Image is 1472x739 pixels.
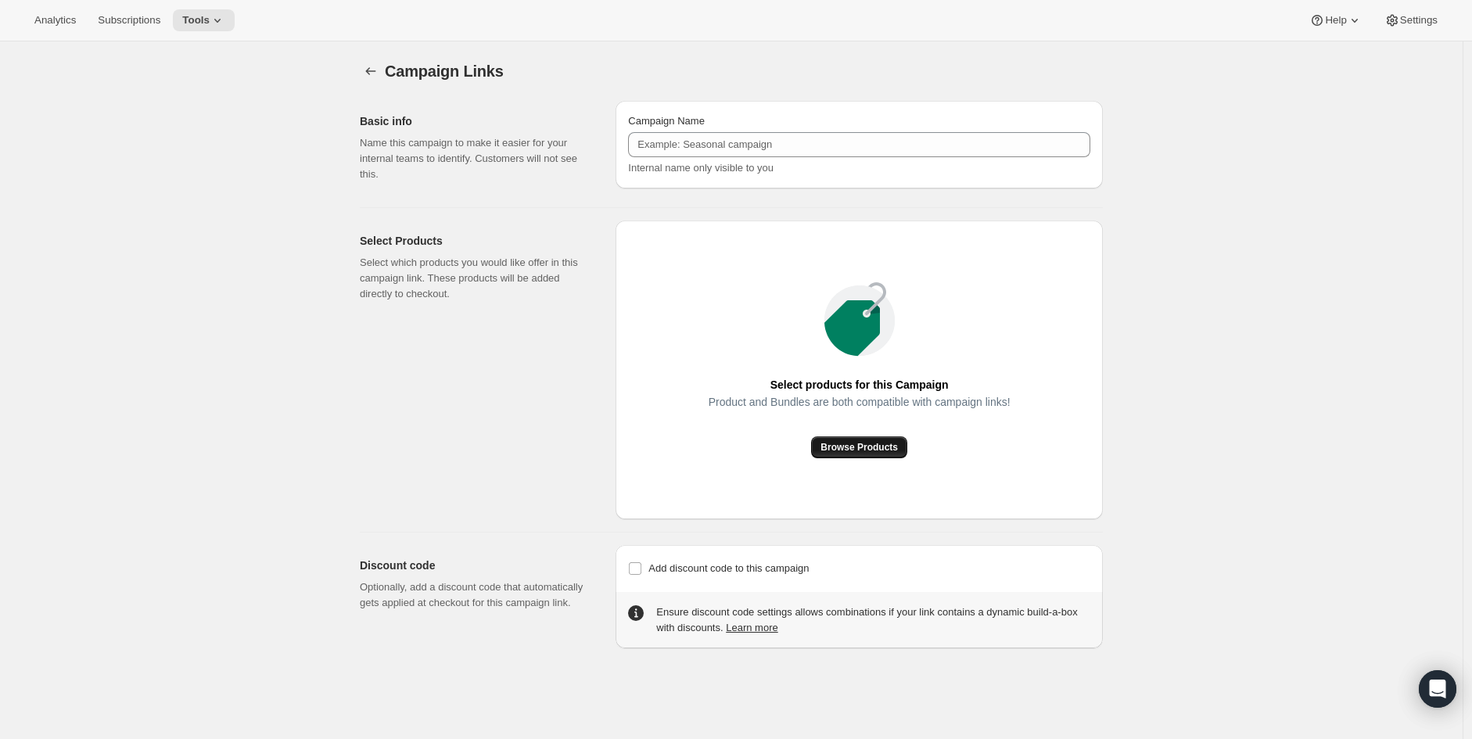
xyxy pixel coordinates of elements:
[1400,14,1438,27] span: Settings
[25,9,85,31] button: Analytics
[1375,9,1447,31] button: Settings
[648,562,809,574] span: Add discount code to this campaign
[628,162,774,174] span: Internal name only visible to you
[360,558,591,573] h2: Discount code
[360,113,591,129] h2: Basic info
[770,374,949,396] span: Select products for this Campaign
[98,14,160,27] span: Subscriptions
[709,391,1011,413] span: Product and Bundles are both compatible with campaign links!
[182,14,210,27] span: Tools
[1325,14,1346,27] span: Help
[656,604,1090,636] div: Ensure discount code settings allows combinations if your link contains a dynamic build-a-box wit...
[360,579,591,611] p: Optionally, add a discount code that automatically gets applied at checkout for this campaign link.
[628,132,1090,157] input: Example: Seasonal campaign
[88,9,170,31] button: Subscriptions
[34,14,76,27] span: Analytics
[385,63,504,80] span: Campaign Links
[811,436,907,458] button: Browse Products
[726,622,777,633] a: Learn more
[820,441,898,454] span: Browse Products
[173,9,235,31] button: Tools
[360,255,591,302] p: Select which products you would like offer in this campaign link. These products will be added di...
[1419,670,1456,708] div: Open Intercom Messenger
[360,233,591,249] h2: Select Products
[628,115,705,127] span: Campaign Name
[360,135,591,182] p: Name this campaign to make it easier for your internal teams to identify. Customers will not see ...
[1300,9,1371,31] button: Help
